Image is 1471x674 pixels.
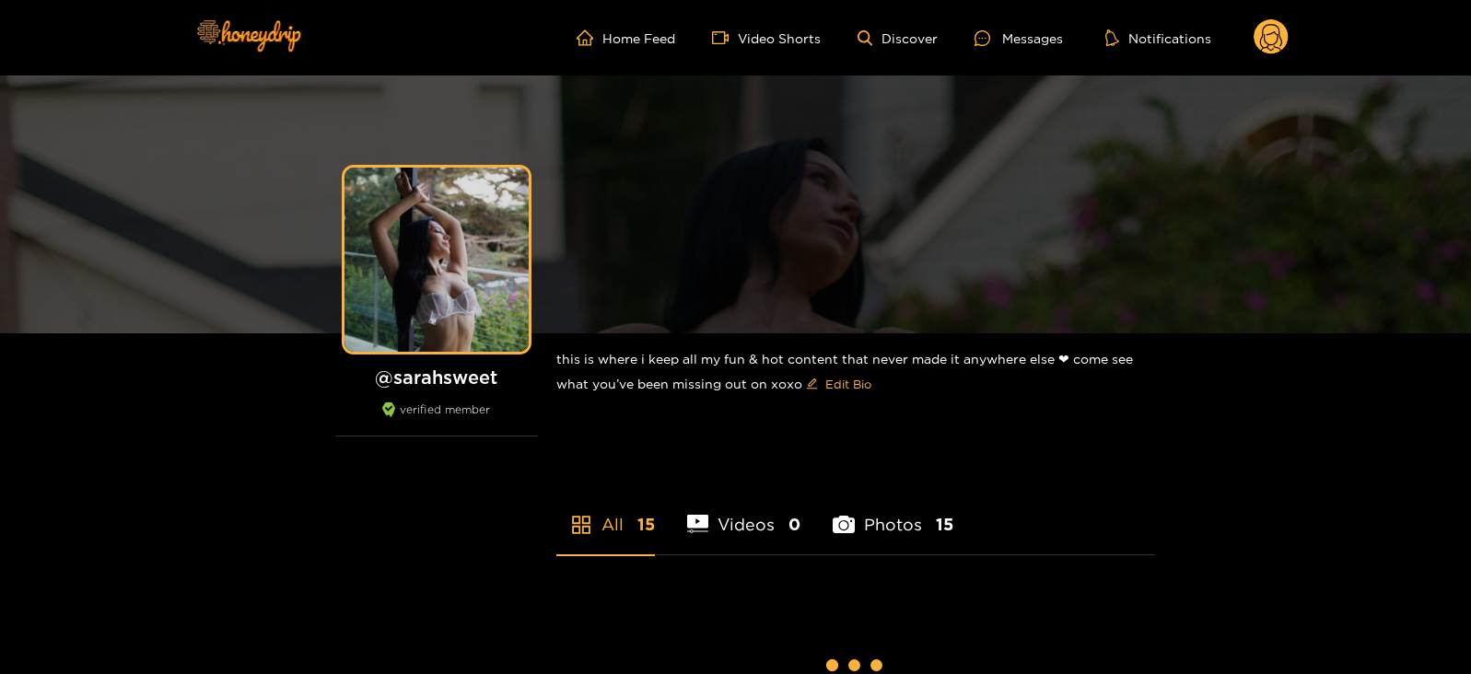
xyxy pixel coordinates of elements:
button: editEdit Bio [802,369,875,399]
div: Messages [975,28,1063,49]
span: appstore [570,514,592,536]
li: All [556,471,655,554]
a: Discover [858,30,938,46]
span: Edit Bio [825,375,871,393]
span: 0 [788,513,800,536]
li: Videos [687,471,801,554]
div: verified member [335,402,538,436]
a: Home Feed [577,29,675,46]
button: Notifications [1100,29,1217,47]
span: home [577,29,602,46]
a: Video Shorts [712,29,821,46]
span: edit [806,378,818,391]
span: 15 [936,513,953,536]
span: 15 [637,513,655,536]
span: video-camera [712,29,738,46]
div: this is where i keep all my fun & hot content that never made it anywhere else ❤︎︎ come see what ... [556,333,1155,413]
h1: @ sarahsweet [335,366,538,389]
li: Photos [833,471,953,554]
